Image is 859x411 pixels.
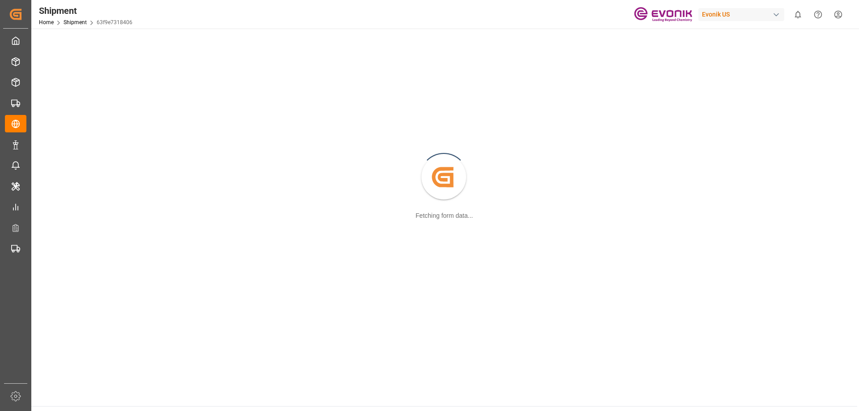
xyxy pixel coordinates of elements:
[39,4,132,17] div: Shipment
[698,6,788,23] button: Evonik US
[39,19,54,25] a: Home
[64,19,87,25] a: Shipment
[698,8,784,21] div: Evonik US
[788,4,808,25] button: show 0 new notifications
[416,211,473,220] div: Fetching form data...
[634,7,692,22] img: Evonik-brand-mark-Deep-Purple-RGB.jpeg_1700498283.jpeg
[808,4,828,25] button: Help Center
